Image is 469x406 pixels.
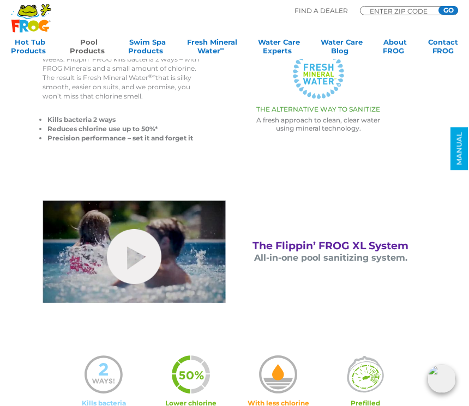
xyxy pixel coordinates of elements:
sup: ®∞ [148,73,155,79]
img: openIcon [428,365,456,393]
h3: THE ALTERNATIVE WAY TO SANITIZE [226,106,410,113]
li: Precision performance – set it and forget it [47,133,209,143]
a: Water CareExperts [258,38,300,59]
input: GO [438,6,458,15]
a: PoolProducts [70,38,108,59]
input: Zip Code Form [369,8,434,14]
li: Reduces chlorine use up to 50%* [47,124,209,133]
img: flippin-frog-video-still [43,200,226,303]
li: Kills bacteria 2 ways [47,115,209,124]
a: Hot TubProducts [11,38,49,59]
a: ContactFROG [428,38,458,59]
sup: ∞ [220,46,224,52]
a: Water CareBlog [321,38,363,59]
span: All-in-one pool sanitizing system. [254,253,407,263]
a: Swim SpaProducts [128,38,166,59]
a: MANUAL [450,127,468,170]
p: A fresh approach to clean, clear water using mineral technology. [226,116,410,132]
a: Fresh MineralWater∞ [187,38,237,59]
p: Find A Dealer [294,6,348,16]
span: The Flippin’ FROG XL System [252,239,408,252]
a: AboutFROG [383,38,407,59]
